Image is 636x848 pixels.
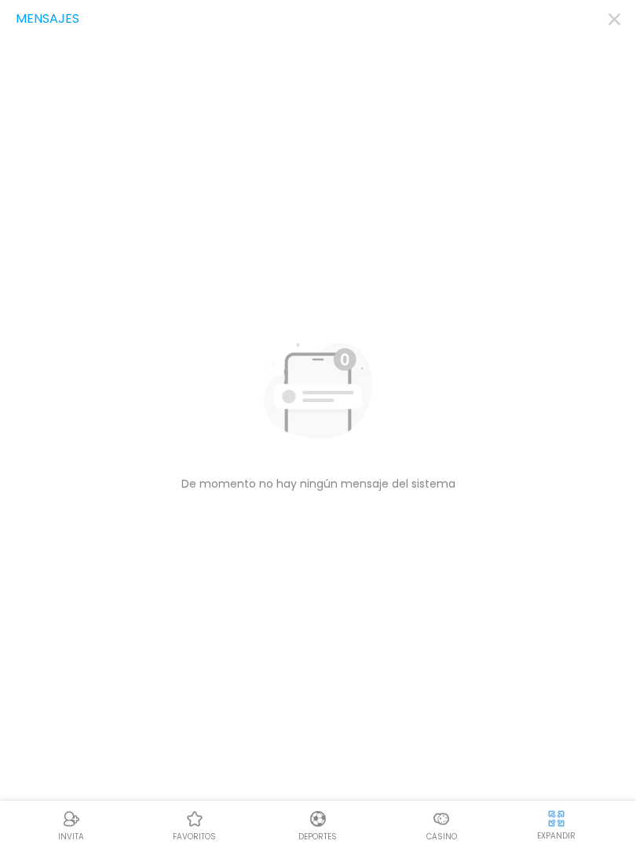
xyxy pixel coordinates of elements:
[546,809,566,828] img: hide
[185,810,204,828] img: Casino Favoritos
[380,807,503,843] a: CasinoCasinoCasino
[537,830,576,842] p: EXPANDIR
[181,477,455,491] p: De momento no hay ningún mensaje del sistema
[298,831,337,843] p: Deportes
[309,810,327,828] img: Deportes
[133,807,256,843] a: Casino FavoritosCasino Favoritosfavoritos
[256,807,379,843] a: DeportesDeportesDeportes
[58,831,84,843] p: INVITA
[263,331,373,441] img: Empty Messages
[9,807,133,843] a: ReferralReferralINVITA
[426,831,457,843] p: Casino
[173,831,216,843] p: favoritos
[432,810,451,828] img: Casino
[16,9,620,28] div: Mensajes
[62,810,81,828] img: Referral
